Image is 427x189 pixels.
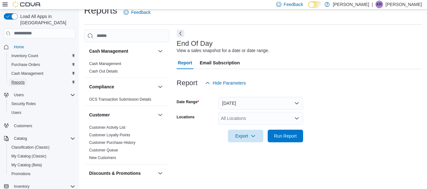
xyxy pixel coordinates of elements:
a: My Catalog (Beta) [9,161,45,169]
span: Customers [14,123,32,128]
span: Report [178,56,192,69]
label: Locations [177,115,195,120]
button: Run Report [268,130,303,142]
button: Promotions [6,169,78,178]
button: Discounts & Promotions [89,170,155,176]
span: Users [11,110,21,115]
span: Customer Activity List [89,125,125,130]
a: Reports [9,79,27,86]
button: Users [6,108,78,117]
div: Compliance [84,96,169,106]
h3: Report [177,79,198,87]
button: Classification (Classic) [6,143,78,152]
button: Compliance [156,83,164,91]
span: Inventory Count [11,53,38,58]
span: Purchase Orders [9,61,75,68]
a: Classification (Classic) [9,144,52,151]
a: Feedback [121,6,153,19]
span: Users [14,92,24,97]
span: Customers [11,121,75,129]
a: OCS Transaction Submission Details [89,97,151,102]
span: Users [9,109,75,116]
a: Customer Queue [89,148,118,152]
span: My Catalog (Classic) [9,152,75,160]
img: Cova [13,1,41,8]
h3: End Of Day [177,40,213,47]
span: Hide Parameters [213,80,246,86]
button: Home [1,42,78,51]
span: Customer Loyalty Points [89,133,130,138]
button: Inventory Count [6,51,78,60]
span: Catalog [14,136,27,141]
span: Export [232,130,259,142]
span: Reports [9,79,75,86]
span: Feedback [284,1,303,8]
span: Home [11,43,75,51]
a: New Customers [89,156,116,160]
span: Security Roles [11,101,36,106]
h3: Compliance [89,84,114,90]
span: Inventory Count [9,52,75,60]
button: Users [11,91,26,99]
h3: Cash Management [89,48,128,54]
span: Cash Management [9,70,75,77]
span: My Catalog (Classic) [11,154,46,159]
span: Run Report [274,133,297,139]
button: Catalog [1,134,78,143]
a: Discounts [89,184,106,188]
label: Date Range [177,99,199,104]
h3: Customer [89,112,110,118]
button: Catalog [11,135,29,142]
span: Promotions [11,171,31,176]
button: My Catalog (Classic) [6,152,78,161]
span: Cash Management [11,71,43,76]
span: Purchase Orders [11,62,40,67]
button: Hide Parameters [203,77,248,89]
div: Customer [84,124,169,164]
button: Reports [6,78,78,87]
button: Discounts & Promotions [156,169,164,177]
span: New Customers [89,155,116,160]
button: Export [228,130,263,142]
button: Customers [1,121,78,130]
button: Cash Management [6,69,78,78]
button: My Catalog (Beta) [6,161,78,169]
p: | [372,1,373,8]
a: Users [9,109,24,116]
button: Cash Management [156,47,164,55]
span: Feedback [131,9,150,15]
span: Classification (Classic) [9,144,75,151]
button: Users [1,91,78,99]
h3: Discounts & Promotions [89,170,141,176]
a: My Catalog (Classic) [9,152,49,160]
p: [PERSON_NAME] [333,1,369,8]
span: Promotions [9,170,75,178]
a: Customer Loyalty Points [89,133,130,137]
a: Cash Out Details [89,69,118,74]
p: [PERSON_NAME] [386,1,422,8]
span: Reports [11,80,25,85]
span: Security Roles [9,100,75,108]
span: Users [11,91,75,99]
button: Customer [156,111,164,119]
input: Dark Mode [308,1,321,8]
button: Cash Management [89,48,155,54]
button: Next [177,30,184,37]
div: View a sales snapshot for a date or date range. [177,47,269,54]
a: Home [11,43,27,51]
a: Inventory Count [9,52,41,60]
span: Cash Management [89,61,121,66]
span: Customer Purchase History [89,140,136,145]
span: KR [377,1,382,8]
button: Open list of options [294,116,299,121]
a: Customer Purchase History [89,140,136,145]
button: Security Roles [6,99,78,108]
button: [DATE] [218,97,303,109]
a: Purchase Orders [9,61,43,68]
span: My Catalog (Beta) [11,162,42,168]
span: Classification (Classic) [11,145,50,150]
a: Cash Management [9,70,46,77]
span: Email Subscription [200,56,240,69]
